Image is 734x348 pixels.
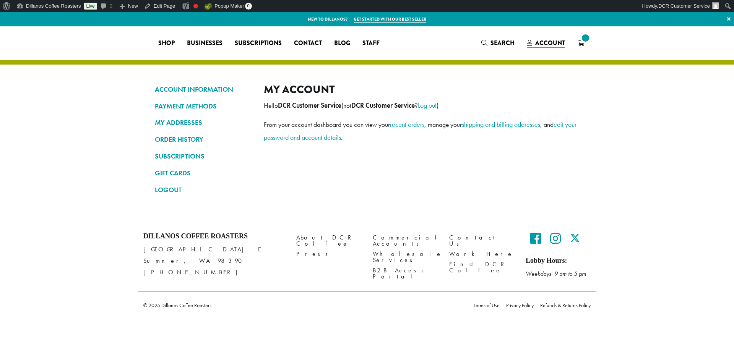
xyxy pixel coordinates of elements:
[354,16,426,23] a: Get started with our best seller
[503,303,537,308] a: Privacy Policy
[193,4,198,8] div: Focus keyphrase not set
[294,39,322,48] span: Contact
[449,249,514,259] a: Work Here
[264,118,579,144] p: From your account dashboard you can view your , manage your , and .
[155,167,252,180] a: GIFT CARDS
[158,39,175,48] span: Shop
[155,150,252,163] a: SUBSCRIPTIONS
[535,39,565,47] span: Account
[390,120,424,129] a: recent orders
[537,303,591,308] a: Refunds & Returns Policy
[155,116,252,129] a: MY ADDRESSES
[490,39,515,47] span: Search
[462,120,540,129] a: shipping and billing addresses
[155,83,252,96] a: ACCOUNT INFORMATION
[658,3,710,9] span: DCR Customer Service
[84,3,97,10] a: Live
[356,37,386,49] a: Staff
[143,303,462,308] p: © 2025 Dillanos Coffee Roasters.
[526,270,586,278] em: Weekdays 9 am to 5 pm
[264,83,579,96] h2: My account
[373,249,438,265] a: Wholesale Services
[143,244,285,278] p: [GEOGRAPHIC_DATA] E Sumner, WA 98390 [PHONE_NUMBER]
[449,259,514,276] a: Find DCR Coffee
[724,12,734,26] a: ×
[418,101,437,110] a: Log out
[449,232,514,249] a: Contact Us
[373,232,438,249] a: Commercial Accounts
[296,232,361,249] a: About DCR Coffee
[362,39,380,48] span: Staff
[152,37,181,49] a: Shop
[475,37,521,49] a: Search
[334,39,350,48] span: Blog
[155,183,252,196] a: LOGOUT
[278,101,341,110] strong: DCR Customer Service
[155,100,252,113] a: PAYMENT METHODS
[187,39,222,48] span: Businesses
[526,257,591,265] h5: Lobby Hours:
[296,249,361,259] a: Press
[155,133,252,146] a: ORDER HISTORY
[373,265,438,282] a: B2B Access Portal
[155,83,252,202] nav: Account pages
[143,232,285,241] h4: Dillanos Coffee Roasters
[245,3,252,10] span: 0
[264,99,579,112] p: Hello (not ? )
[235,39,282,48] span: Subscriptions
[474,303,503,308] a: Terms of Use
[351,101,415,110] strong: DCR Customer Service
